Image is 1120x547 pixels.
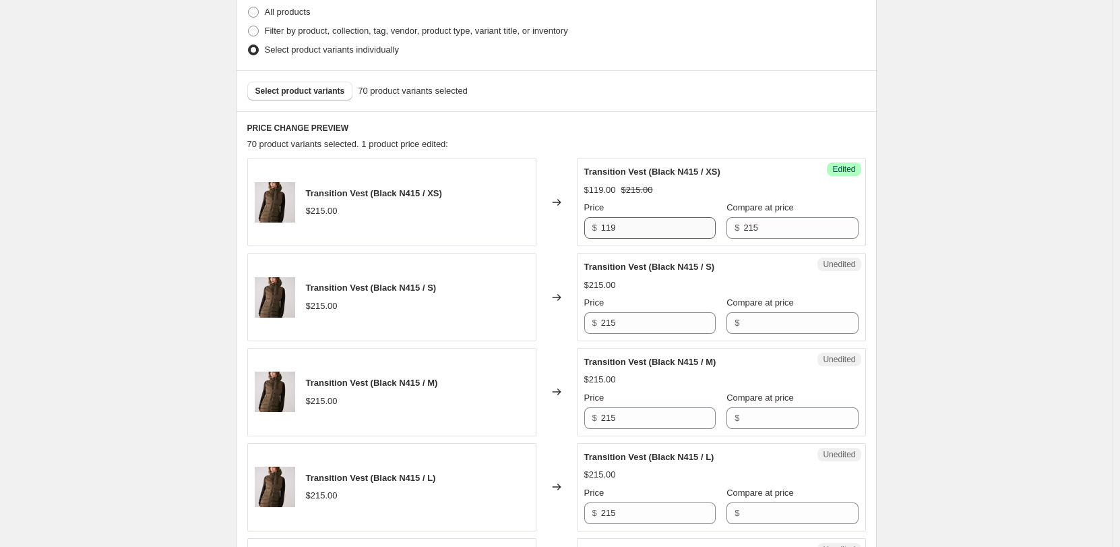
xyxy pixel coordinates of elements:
span: Compare at price [726,393,794,403]
span: Unedited [823,354,855,365]
span: Price [584,488,604,498]
span: Price [584,297,604,308]
span: Compare at price [726,202,794,212]
div: $119.00 [584,183,616,197]
span: All products [265,7,311,17]
div: $215.00 [584,373,616,386]
div: $215.00 [306,395,338,408]
span: $ [735,223,739,233]
div: $215.00 [306,489,338,502]
span: Edited [832,164,855,175]
span: Unedited [823,449,855,460]
img: LUW0879_C243_1_80x.jpg [255,467,295,507]
span: Transition Vest (Black N415 / M) [306,378,438,388]
span: $ [735,413,739,423]
h6: PRICE CHANGE PREVIEW [247,123,866,134]
span: 70 product variants selected. 1 product price edited: [247,139,448,149]
span: Transition Vest (Black N415 / L) [584,452,714,462]
span: 70 product variants selected [358,84,468,98]
span: Price [584,393,604,403]
div: $215.00 [306,204,338,218]
span: Price [584,202,604,212]
img: LUW0879_C243_1_80x.jpg [255,277,295,318]
span: Transition Vest (Black N415 / L) [306,473,436,483]
button: Select product variants [247,82,353,100]
span: $ [592,508,597,518]
span: Transition Vest (Black N415 / S) [306,283,437,293]
span: $ [592,318,597,328]
span: Transition Vest (Black N415 / S) [584,262,715,272]
strike: $215.00 [621,183,653,197]
span: $ [592,413,597,423]
span: $ [735,318,739,328]
span: Select product variants individually [265,45,399,55]
span: Compare at price [726,488,794,498]
span: Filter by product, collection, tag, vendor, product type, variant title, or inventory [265,26,568,36]
span: Unedited [823,259,855,270]
img: LUW0879_C243_1_80x.jpg [255,182,295,223]
div: $215.00 [306,299,338,313]
div: $215.00 [584,468,616,482]
span: $ [592,223,597,233]
span: Select product variants [255,86,345,96]
span: Transition Vest (Black N415 / M) [584,357,716,367]
img: LUW0879_C243_1_80x.jpg [255,372,295,412]
span: Compare at price [726,297,794,308]
div: $215.00 [584,279,616,292]
span: $ [735,508,739,518]
span: Transition Vest (Black N415 / XS) [584,167,720,177]
span: Transition Vest (Black N415 / XS) [306,188,442,198]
